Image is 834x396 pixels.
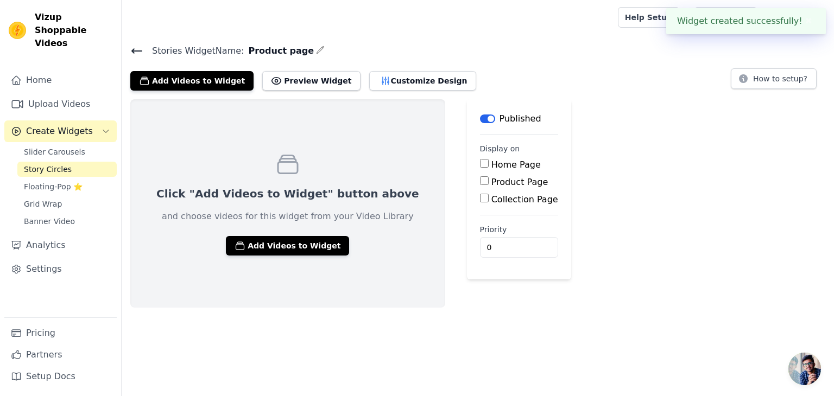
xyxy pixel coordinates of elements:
[731,76,817,86] a: How to setup?
[4,366,117,387] a: Setup Docs
[4,234,117,256] a: Analytics
[4,69,117,91] a: Home
[731,68,817,89] button: How to setup?
[491,177,548,187] label: Product Page
[4,344,117,366] a: Partners
[480,224,558,235] label: Priority
[156,186,419,201] p: Click "Add Videos to Widget" button above
[783,8,825,27] p: VoltDock
[803,15,815,28] button: Close
[24,181,83,192] span: Floating-Pop ⭐
[369,71,476,91] button: Customize Design
[4,258,117,280] a: Settings
[4,120,117,142] button: Create Widgets
[4,93,117,115] a: Upload Videos
[244,44,314,58] span: Product page
[694,7,757,28] a: Book Demo
[4,322,117,344] a: Pricing
[480,143,520,154] legend: Display on
[24,216,75,227] span: Banner Video
[35,11,112,50] span: Vizup Shoppable Videos
[17,144,117,159] a: Slider Carousels
[788,353,821,385] div: Open chat
[9,22,26,39] img: Vizup
[162,210,414,223] p: and choose videos for this widget from your Video Library
[491,159,541,170] label: Home Page
[500,112,541,125] p: Published
[17,196,117,212] a: Grid Wrap
[262,71,360,91] button: Preview Widget
[130,71,254,91] button: Add Videos to Widget
[766,8,825,27] button: V VoltDock
[17,214,117,229] a: Banner Video
[24,146,85,157] span: Slider Carousels
[143,44,244,58] span: Stories Widget Name:
[17,179,117,194] a: Floating-Pop ⭐
[316,43,325,58] div: Edit Name
[666,8,826,34] div: Widget created successfully!
[17,162,117,177] a: Story Circles
[26,125,93,138] span: Create Widgets
[24,164,72,175] span: Story Circles
[491,194,558,205] label: Collection Page
[618,7,679,28] a: Help Setup
[226,236,349,256] button: Add Videos to Widget
[24,199,62,209] span: Grid Wrap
